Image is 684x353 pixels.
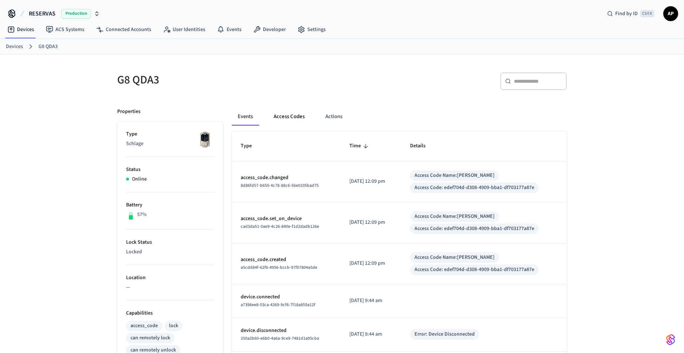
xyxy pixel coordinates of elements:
span: Find by ID [615,10,638,17]
p: Capabilities [126,309,214,317]
div: can remotely lock [131,334,170,342]
p: Properties [117,108,140,116]
span: Production [61,9,91,18]
a: Devices [1,23,40,36]
p: [DATE] 12:09 pm [349,260,392,267]
h5: G8 QDA3 [117,72,338,88]
p: device.connected [241,293,332,301]
div: Access Code: edef704d-d308-4909-bba1-df703177a87e [414,225,534,233]
div: Access Code: edef704d-d308-4909-bba1-df703177a87e [414,184,534,192]
p: [DATE] 12:09 pm [349,219,392,226]
p: Online [132,175,147,183]
a: G8 QDA3 [38,43,58,51]
div: Access Code Name: [PERSON_NAME] [414,254,495,261]
p: 57% [137,211,147,219]
img: SeamLogoGradient.69752ec5.svg [666,334,675,346]
span: 8d86fd57-b650-4c78-88c6-56e0105bad75 [241,182,319,189]
div: Error: Device Disconnected [414,330,475,338]
span: 250a2b60-e6b0-4a6a-9ce9-7481d1a95cba [241,335,319,342]
a: User Identities [157,23,211,36]
a: Devices [6,43,23,51]
a: ACS Systems [40,23,90,36]
p: access_code.changed [241,174,332,182]
p: — [126,284,214,291]
div: ant example [232,108,567,126]
p: [DATE] 12:09 pm [349,178,392,185]
a: Connected Accounts [90,23,157,36]
a: Settings [292,23,332,36]
a: Developer [247,23,292,36]
p: Lock Status [126,239,214,246]
p: access_code.set_on_device [241,215,332,223]
p: [DATE] 9:44 am [349,330,392,338]
p: Schlage [126,140,214,148]
div: access_code [131,322,158,330]
div: lock [169,322,178,330]
button: Events [232,108,259,126]
span: a5cdd84f-62f6-4956-bccb-97f07804a5de [241,264,317,271]
p: Status [126,166,214,174]
img: Schlage Sense Smart Deadbolt with Camelot Trim, Front [196,130,214,149]
span: Time [349,140,370,152]
div: Access Code: edef704d-d308-4909-bba1-df703177a87e [414,266,534,274]
a: Events [211,23,247,36]
div: Access Code Name: [PERSON_NAME] [414,172,495,179]
span: Type [241,140,261,152]
p: Type [126,130,214,138]
button: AP [663,6,678,21]
p: device.disconnected [241,327,332,335]
div: Find by IDCtrl K [601,7,660,20]
p: [DATE] 9:44 am [349,297,392,305]
p: access_code.created [241,256,332,264]
span: a7396ee8-03ca-4269-9cf6-7f18a859a12f [241,302,315,308]
button: Access Codes [268,108,311,126]
span: cad3da51-0ae9-4c26-840e-f1d2dadb126e [241,223,319,230]
span: AP [664,7,677,20]
div: Access Code Name: [PERSON_NAME] [414,213,495,220]
p: Locked [126,248,214,256]
p: Battery [126,201,214,209]
span: Ctrl K [640,10,654,17]
button: Actions [319,108,348,126]
span: RESERVAS [29,9,55,18]
span: Details [410,140,435,152]
p: Location [126,274,214,282]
